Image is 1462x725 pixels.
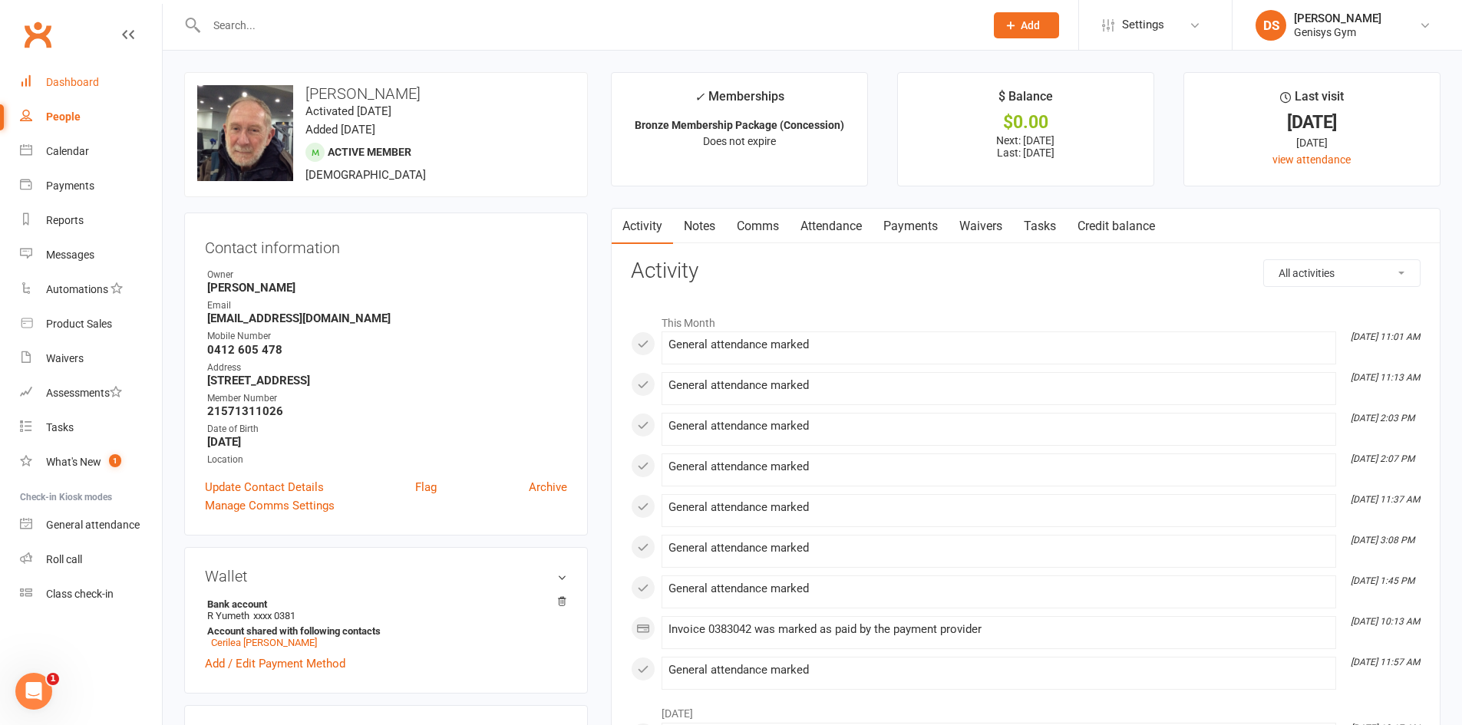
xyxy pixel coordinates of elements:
span: 1 [109,454,121,467]
a: Automations [20,272,162,307]
input: Search... [202,15,974,36]
div: Product Sales [46,318,112,330]
i: [DATE] 2:07 PM [1351,453,1414,464]
span: xxxx 0381 [253,610,295,621]
div: $ Balance [998,87,1053,114]
div: [DATE] [1198,134,1426,151]
li: This Month [631,307,1421,331]
i: [DATE] 11:13 AM [1351,372,1420,383]
div: Genisys Gym [1294,25,1381,39]
a: Assessments [20,376,162,410]
div: Assessments [46,387,122,399]
i: [DATE] 10:13 AM [1351,616,1420,627]
span: Add [1021,19,1040,31]
div: Automations [46,283,108,295]
div: [DATE] [1198,114,1426,130]
a: Waivers [20,341,162,376]
i: [DATE] 3:08 PM [1351,535,1414,545]
div: Waivers [46,352,84,364]
i: [DATE] 11:57 AM [1351,657,1420,667]
div: What's New [46,456,101,468]
div: [PERSON_NAME] [1294,12,1381,25]
a: Attendance [790,209,873,244]
div: Tasks [46,421,74,433]
div: Messages [46,249,94,261]
span: Settings [1122,8,1164,42]
div: Mobile Number [207,329,567,344]
a: Cerilea [PERSON_NAME] [211,637,317,648]
i: [DATE] 2:03 PM [1351,413,1414,423]
a: Archive [529,478,567,496]
div: General attendance marked [668,664,1329,677]
div: General attendance marked [668,460,1329,473]
li: [DATE] [631,697,1421,722]
time: Added [DATE] [305,123,375,137]
div: General attendance marked [668,501,1329,514]
iframe: Intercom live chat [15,673,52,710]
a: Add / Edit Payment Method [205,654,345,673]
p: Next: [DATE] Last: [DATE] [912,134,1140,159]
i: [DATE] 1:45 PM [1351,575,1414,586]
div: Location [207,453,567,467]
div: Roll call [46,553,82,565]
strong: 0412 605 478 [207,343,567,357]
a: Comms [726,209,790,244]
strong: 21571311026 [207,404,567,418]
strong: [DATE] [207,435,567,449]
span: Does not expire [703,135,776,147]
div: General attendance marked [668,420,1329,433]
h3: Wallet [205,568,567,585]
a: Reports [20,203,162,238]
strong: Account shared with following contacts [207,625,559,637]
a: Tasks [20,410,162,445]
a: Activity [612,209,673,244]
div: Payments [46,180,94,192]
h3: Activity [631,259,1421,283]
div: People [46,110,81,123]
strong: Bank account [207,598,559,610]
div: Email [207,298,567,313]
a: Clubworx [18,15,57,54]
a: Calendar [20,134,162,169]
a: Manage Comms Settings [205,496,335,515]
a: What's New1 [20,445,162,479]
div: Date of Birth [207,422,567,437]
span: 1 [47,673,59,685]
h3: Contact information [205,233,567,256]
i: [DATE] 11:37 AM [1351,494,1420,505]
div: Invoice 0383042 was marked as paid by the payment provider [668,623,1329,636]
li: R Yumeth [205,596,567,651]
a: Tasks [1013,209,1067,244]
div: Dashboard [46,76,99,88]
a: Payments [873,209,949,244]
div: Last visit [1280,87,1344,114]
a: Credit balance [1067,209,1166,244]
i: [DATE] 11:01 AM [1351,331,1420,342]
div: Memberships [695,87,784,115]
div: General attendance [46,519,140,531]
a: Waivers [949,209,1013,244]
div: Member Number [207,391,567,406]
div: General attendance marked [668,582,1329,595]
a: Product Sales [20,307,162,341]
div: DS [1256,10,1286,41]
a: Payments [20,169,162,203]
div: Calendar [46,145,89,157]
strong: [STREET_ADDRESS] [207,374,567,387]
a: General attendance kiosk mode [20,508,162,542]
a: Flag [415,478,437,496]
div: Reports [46,214,84,226]
strong: [EMAIL_ADDRESS][DOMAIN_NAME] [207,311,567,325]
a: Update Contact Details [205,478,324,496]
div: General attendance marked [668,338,1329,351]
a: People [20,100,162,134]
button: Add [994,12,1059,38]
strong: Bronze Membership Package (Concession) [635,119,844,131]
a: Dashboard [20,65,162,100]
a: Notes [673,209,726,244]
div: Address [207,361,567,375]
img: image1719017785.png [197,85,293,181]
span: Active member [328,146,411,158]
a: Messages [20,238,162,272]
time: Activated [DATE] [305,104,391,118]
